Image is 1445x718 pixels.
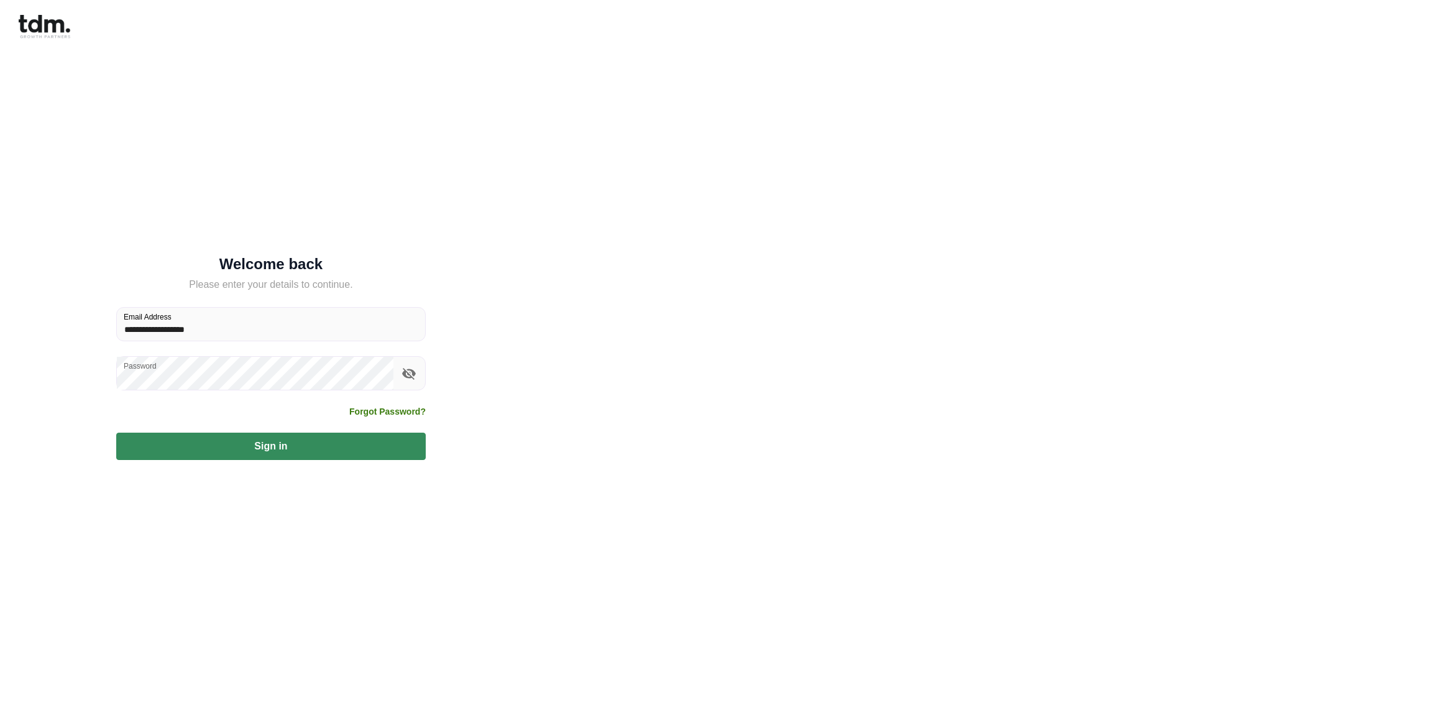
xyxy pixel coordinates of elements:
a: Forgot Password? [349,405,426,418]
label: Email Address [124,311,172,322]
h5: Welcome back [116,258,426,270]
label: Password [124,361,157,371]
h5: Please enter your details to continue. [116,277,426,292]
button: Sign in [116,433,426,460]
button: toggle password visibility [398,363,420,384]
